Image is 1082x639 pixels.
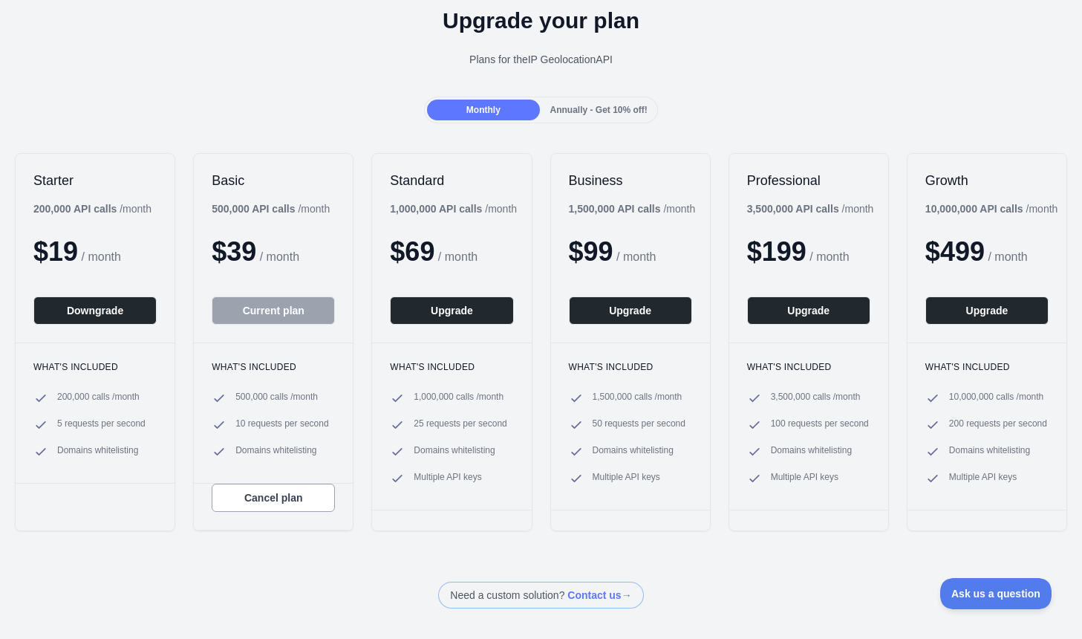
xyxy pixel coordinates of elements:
span: $ 99 [569,236,613,267]
iframe: Toggle Customer Support [940,578,1052,609]
button: Upgrade [747,296,870,325]
span: $ 199 [747,236,806,267]
button: Upgrade [569,296,692,325]
button: Upgrade [390,296,513,325]
span: / month [616,250,656,263]
span: / month [809,250,849,263]
button: Upgrade [925,296,1049,325]
span: $ 499 [925,236,985,267]
span: $ 69 [390,236,434,267]
span: / month [438,250,478,263]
